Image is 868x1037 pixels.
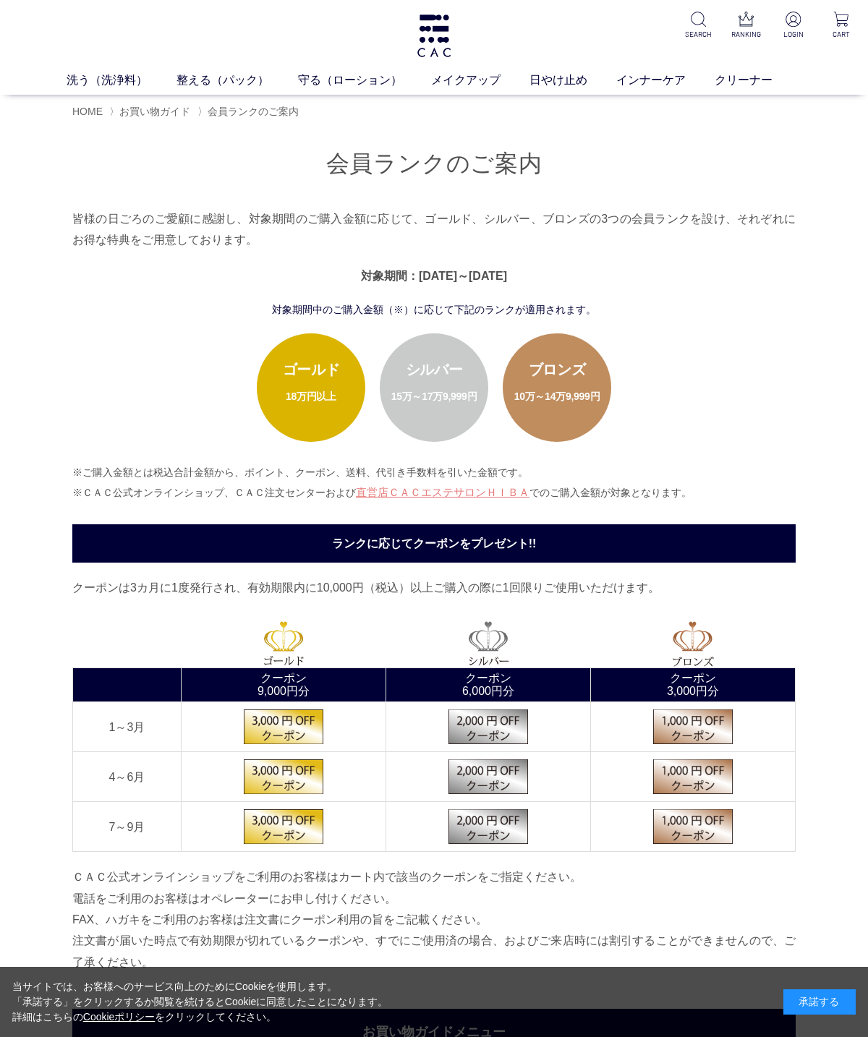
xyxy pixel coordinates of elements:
[448,709,528,744] img: 2,000円OFFクーポン
[72,148,796,179] h1: 会員ランクのご案内
[448,809,528,844] img: 2,000円OFFクーポン
[616,72,715,89] a: インナーケア
[653,759,733,794] img: 1,000円OFFクーポン
[653,809,733,844] img: 1,000円OFFクーポン
[386,668,591,702] th: クーポン 6,000円分
[72,866,796,973] p: ＣＡＣ公式オンラインショップをご利用のお客様はカート内で該当のクーポンをご指定ください。 電話をご利用のお客様はオペレーターにお申し付けください。 FAX、ハガキをご利用のお客様は注文書にクーポ...
[715,72,801,89] a: クリーナー
[415,14,453,57] img: logo
[778,29,809,40] p: LOGIN
[12,979,388,1025] div: 当サイトでは、お客様へのサービス向上のためにCookieを使用します。 「承諾する」をクリックするか閲覧を続けるとCookieに同意したことになります。 詳細はこちらの をクリックしてください。
[257,333,365,377] span: ゴールド
[783,989,856,1015] div: 承諾する
[731,12,761,40] a: RANKING
[208,106,299,117] span: 会員ランクのご案内
[380,391,488,401] span: 15万～17万9,999円
[431,72,529,89] a: メイクアップ
[244,759,323,794] img: 3,000円OFFクーポン
[257,391,365,401] span: 18万円以上
[668,620,718,667] img: ブロンズ
[182,668,386,702] th: クーポン 9,000円分
[119,106,190,117] a: お買い物ガイド
[72,208,796,251] p: 皆様の日ごろのご愛顧に感謝し、対象期間のご購入金額に応じて、ゴールド、シルバー、ブロンズの3つの会員ランクを設け、それぞれにお得な特典をご用意しております。
[463,620,514,667] img: シルバー
[73,802,182,852] td: 7～9月
[67,72,176,89] a: 洗う（洗浄料）
[356,486,529,498] a: 直営店ＣＡＣエステサロンＨＩＢＡ
[683,29,713,40] p: SEARCH
[258,620,309,667] img: ゴールド
[503,391,611,401] span: 10万～14万9,999円
[826,29,856,40] p: CART
[176,72,298,89] a: 整える（パック）
[448,759,528,794] img: 2,000円OFFクーポン
[653,709,733,744] img: 1,000円OFFクーポン
[380,333,488,377] span: シルバー
[72,301,796,320] p: 対象期間中のご購入金額（※）に応じて下記のランクが適用されます。
[826,12,856,40] a: CART
[591,668,796,702] th: クーポン 3,000円分
[244,709,323,744] img: 3,000円OFFクーポン
[72,106,103,117] a: HOME
[73,702,182,752] td: 1～3月
[731,29,761,40] p: RANKING
[778,12,809,40] a: LOGIN
[529,72,616,89] a: 日やけ止め
[83,1011,156,1023] a: Cookieポリシー
[197,105,302,119] li: 〉
[72,577,796,598] p: クーポンは3カ月に1度発行され、有効期限内に10,000円（税込）以上ご購入の際に1回限りご使用いただけます。
[109,105,194,119] li: 〉
[72,524,796,563] h3: ランクに応じてクーポンをプレゼント!!
[72,464,796,502] p: ※ご購入金額とは税込合計金額から、ポイント、クーポン、送料、代引き手数料を引いた金額です。 ※ＣＡＣ公式オンラインショップ、ＣＡＣ注文センターおよび でのご購入金額が対象となります。
[298,72,431,89] a: 守る（ローション）
[73,752,182,802] td: 4～6月
[244,809,323,844] img: 3,000円OFFクーポン
[683,12,713,40] a: SEARCH
[72,265,796,286] p: 対象期間：[DATE]～[DATE]
[503,333,611,377] span: ブロンズ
